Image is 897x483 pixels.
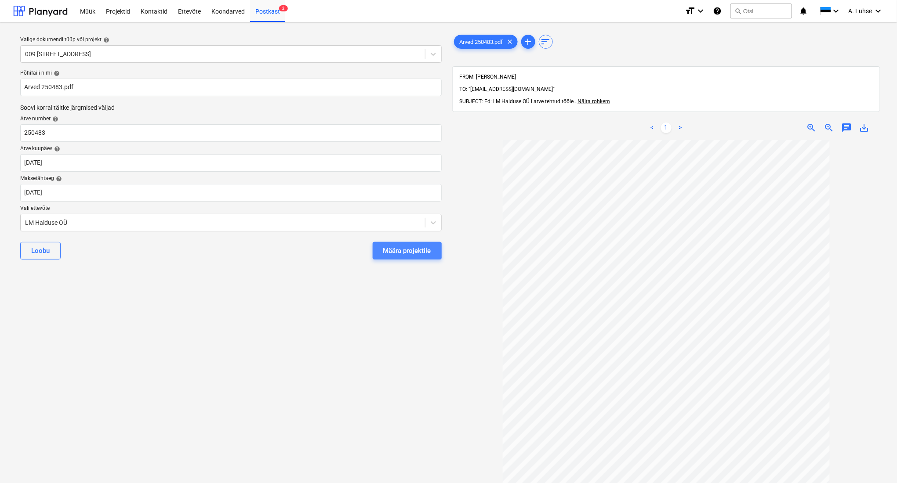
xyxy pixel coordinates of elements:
span: sort [541,36,551,47]
i: format_size [685,6,695,16]
div: Loobu [31,245,50,256]
input: Arve number [20,124,442,142]
a: Page 1 is your current page [661,123,672,133]
span: search [734,7,741,14]
i: Abikeskus [713,6,722,16]
p: Soovi korral täitke järgmised väljad [20,103,442,112]
span: 2 [279,5,288,11]
span: save_alt [859,123,870,133]
div: Maksetähtaeg [20,175,442,182]
span: Arved 250483.pdf [454,39,508,45]
div: Arve kuupäev [20,145,442,152]
span: help [52,146,60,152]
i: keyboard_arrow_down [873,6,884,16]
span: zoom_out [824,123,835,133]
i: keyboard_arrow_down [831,6,842,16]
span: A. Luhse [849,7,872,14]
button: Loobu [20,242,61,260]
input: Arve kuupäeva pole määratud. [20,154,442,172]
input: Põhifaili nimi [20,79,442,96]
i: keyboard_arrow_down [695,6,706,16]
input: Tähtaega pole määratud [20,184,442,202]
button: Määra projektile [373,242,442,260]
i: notifications [799,6,808,16]
span: help [51,116,58,122]
span: FROM: [PERSON_NAME] [460,74,516,80]
span: SUBJECT: Ed: LM Halduse OÜ I arve tehtud tööle [460,98,574,105]
button: Otsi [730,4,792,18]
div: Arve number [20,115,442,123]
span: help [52,70,60,76]
div: Valige dokumendi tüüp või projekt [20,36,442,43]
div: Põhifaili nimi [20,70,442,77]
iframe: Chat Widget [853,441,897,483]
span: help [54,176,62,182]
span: Näita rohkem [578,98,610,105]
span: ... [574,98,610,105]
div: Vestlusvidin [853,441,897,483]
span: chat [842,123,852,133]
span: clear [505,36,516,47]
span: TO: "[EMAIL_ADDRESS][DOMAIN_NAME]" [460,86,555,92]
div: Arved 250483.pdf [454,35,518,49]
span: add [523,36,534,47]
a: Previous page [647,123,657,133]
span: zoom_in [806,123,817,133]
div: Määra projektile [383,245,431,256]
span: help [102,37,109,43]
p: Vali ettevõte [20,205,442,214]
a: Next page [675,123,686,133]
